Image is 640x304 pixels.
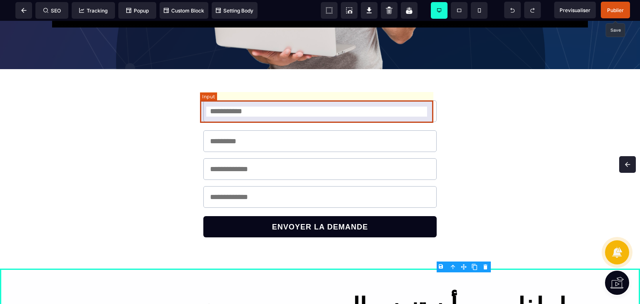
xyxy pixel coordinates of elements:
span: Setting Body [216,7,253,14]
span: Preview [554,2,596,18]
span: Screenshot [341,2,357,19]
span: Popup [126,7,149,14]
span: Publier [607,7,624,13]
span: View components [321,2,337,19]
span: SEO [43,7,61,14]
span: Previsualiser [560,7,590,13]
span: Custom Block [164,7,204,14]
span: Tracking [79,7,107,14]
button: ENVOYER LA DEMANDE [203,195,437,217]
